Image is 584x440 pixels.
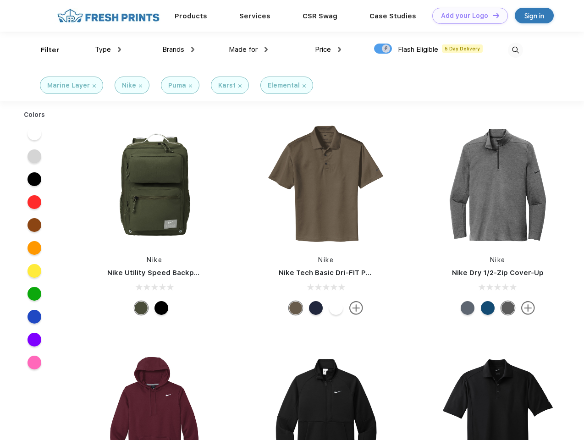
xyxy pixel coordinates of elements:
[162,45,184,54] span: Brands
[239,12,270,20] a: Services
[398,45,438,54] span: Flash Eligible
[279,269,377,277] a: Nike Tech Basic Dri-FIT Polo
[442,44,483,53] span: 5 Day Delivery
[107,269,206,277] a: Nike Utility Speed Backpack
[238,84,242,88] img: filter_cancel.svg
[329,301,343,315] div: White
[17,110,52,120] div: Colors
[303,84,306,88] img: filter_cancel.svg
[168,81,186,90] div: Puma
[441,12,488,20] div: Add your Logo
[349,301,363,315] img: more.svg
[461,301,474,315] div: Navy Heather
[524,11,544,21] div: Sign in
[268,81,300,90] div: Elemental
[265,124,387,246] img: func=resize&h=266
[229,45,258,54] span: Made for
[309,301,323,315] div: Midnight Navy
[264,47,268,52] img: dropdown.png
[175,12,207,20] a: Products
[154,301,168,315] div: Black
[55,8,162,24] img: fo%20logo%202.webp
[493,13,499,18] img: DT
[289,301,303,315] div: Olive Khaki
[452,269,544,277] a: Nike Dry 1/2-Zip Cover-Up
[515,8,554,23] a: Sign in
[315,45,331,54] span: Price
[191,47,194,52] img: dropdown.png
[521,301,535,315] img: more.svg
[437,124,559,246] img: func=resize&h=266
[95,45,111,54] span: Type
[93,84,96,88] img: filter_cancel.svg
[303,12,337,20] a: CSR Swag
[218,81,236,90] div: Karst
[490,256,506,264] a: Nike
[501,301,515,315] div: Black Heather
[118,47,121,52] img: dropdown.png
[481,301,495,315] div: Gym Blue
[318,256,334,264] a: Nike
[508,43,523,58] img: desktop_search.svg
[134,301,148,315] div: Cargo Khaki
[139,84,142,88] img: filter_cancel.svg
[41,45,60,55] div: Filter
[338,47,341,52] img: dropdown.png
[189,84,192,88] img: filter_cancel.svg
[94,124,215,246] img: func=resize&h=266
[47,81,90,90] div: Marine Layer
[147,256,162,264] a: Nike
[122,81,136,90] div: Nike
